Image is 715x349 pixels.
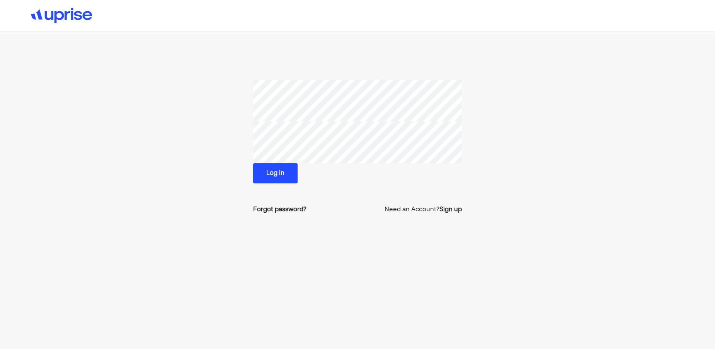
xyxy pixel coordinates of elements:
a: Forgot password? [253,205,306,214]
a: Sign up [439,205,462,214]
button: Log in [253,163,298,183]
p: Need an Account? [385,205,462,214]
